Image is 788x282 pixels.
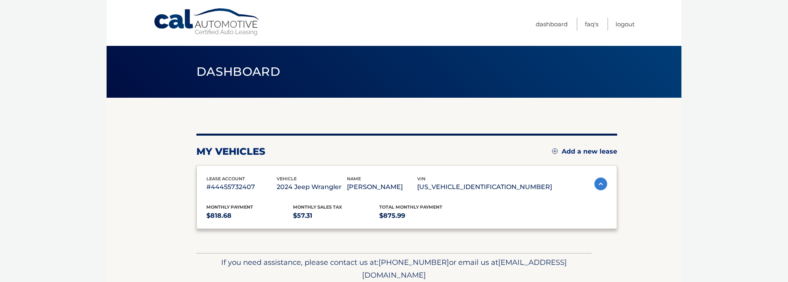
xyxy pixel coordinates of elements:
img: accordion-active.svg [594,177,607,190]
span: name [347,176,361,181]
p: [PERSON_NAME] [347,181,417,193]
a: Dashboard [536,18,568,31]
span: Monthly sales Tax [293,204,342,210]
span: vehicle [277,176,297,181]
span: lease account [206,176,245,181]
h2: my vehicles [196,146,265,158]
a: Add a new lease [552,148,617,156]
p: $818.68 [206,210,293,221]
span: [PHONE_NUMBER] [378,258,449,267]
a: Cal Automotive [153,8,261,36]
p: $875.99 [379,210,466,221]
img: add.svg [552,148,558,154]
a: Logout [616,18,635,31]
span: Monthly Payment [206,204,253,210]
p: [US_VEHICLE_IDENTIFICATION_NUMBER] [417,181,552,193]
span: Total Monthly Payment [379,204,442,210]
a: FAQ's [585,18,598,31]
span: Dashboard [196,64,280,79]
p: $57.31 [293,210,380,221]
p: 2024 Jeep Wrangler [277,181,347,193]
p: If you need assistance, please contact us at: or email us at [202,256,586,282]
p: #44455732407 [206,181,277,193]
span: vin [417,176,426,181]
